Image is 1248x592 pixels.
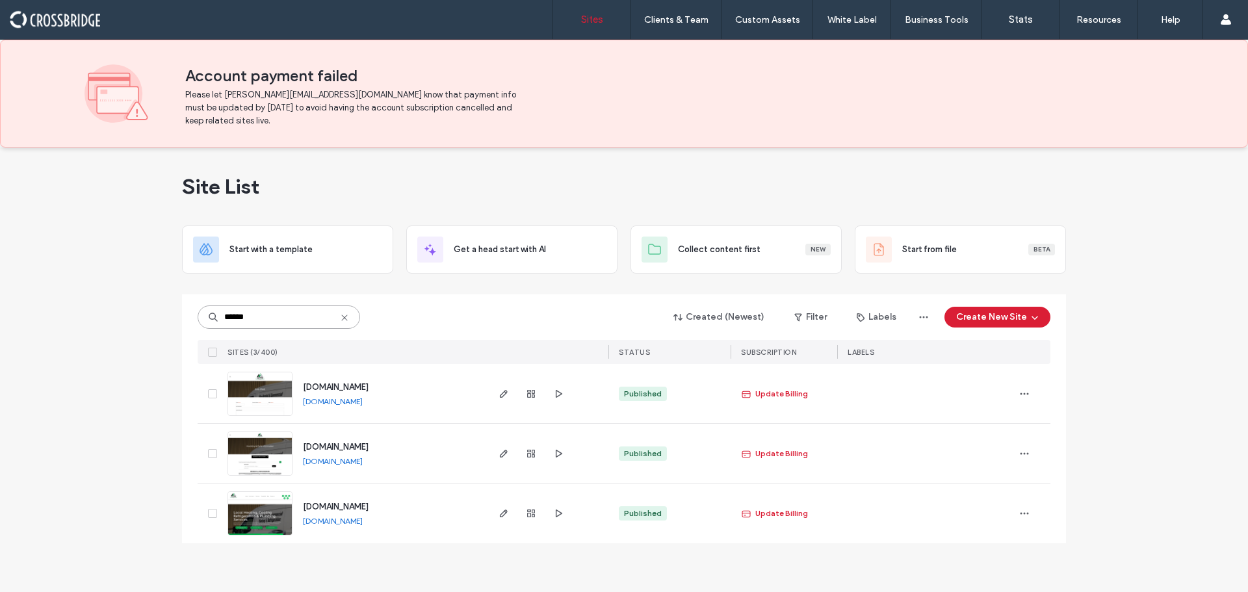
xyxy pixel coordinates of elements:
[182,174,259,199] span: Site List
[229,243,313,256] span: Start with a template
[1028,244,1055,255] div: Beta
[624,448,662,459] div: Published
[662,307,776,328] button: Created (Newest)
[303,502,369,511] a: [DOMAIN_NAME]
[678,243,760,256] span: Collect content first
[1161,14,1180,25] label: Help
[182,225,393,274] div: Start with a template
[454,243,546,256] span: Get a head start with AI
[855,225,1066,274] div: Start from fileBeta
[1009,14,1033,25] label: Stats
[805,244,831,255] div: New
[741,348,796,357] span: SUBSCRIPTION
[185,66,1163,86] span: Account payment failed
[848,348,874,357] span: LABELS
[735,14,800,25] label: Custom Assets
[630,225,842,274] div: Collect content firstNew
[845,307,908,328] button: Labels
[944,307,1050,328] button: Create New Site
[303,456,363,466] a: [DOMAIN_NAME]
[406,225,617,274] div: Get a head start with AI
[619,348,650,357] span: STATUS
[741,387,808,400] span: Update Billing
[185,88,520,127] span: Please let [PERSON_NAME][EMAIL_ADDRESS][DOMAIN_NAME] know that payment info must be updated by [D...
[902,243,957,256] span: Start from file
[905,14,968,25] label: Business Tools
[303,516,363,526] a: [DOMAIN_NAME]
[1076,14,1121,25] label: Resources
[741,507,808,520] span: Update Billing
[581,14,603,25] label: Sites
[624,388,662,400] div: Published
[303,382,369,392] a: [DOMAIN_NAME]
[227,348,278,357] span: SITES (3/400)
[781,307,840,328] button: Filter
[624,508,662,519] div: Published
[29,9,56,21] span: Help
[827,14,877,25] label: White Label
[303,442,369,452] a: [DOMAIN_NAME]
[741,447,808,460] span: Update Billing
[644,14,708,25] label: Clients & Team
[303,396,363,406] a: [DOMAIN_NAME]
